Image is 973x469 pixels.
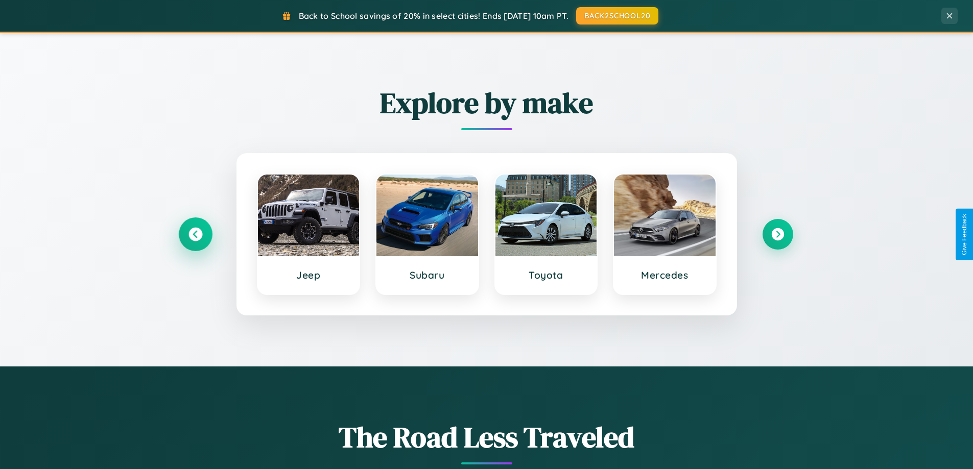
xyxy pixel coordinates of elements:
[576,7,658,24] button: BACK2SCHOOL20
[299,11,568,21] span: Back to School savings of 20% in select cities! Ends [DATE] 10am PT.
[180,83,793,122] h2: Explore by make
[506,269,587,281] h3: Toyota
[180,417,793,457] h1: The Road Less Traveled
[961,214,968,255] div: Give Feedback
[624,269,705,281] h3: Mercedes
[387,269,468,281] h3: Subaru
[268,269,349,281] h3: Jeep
